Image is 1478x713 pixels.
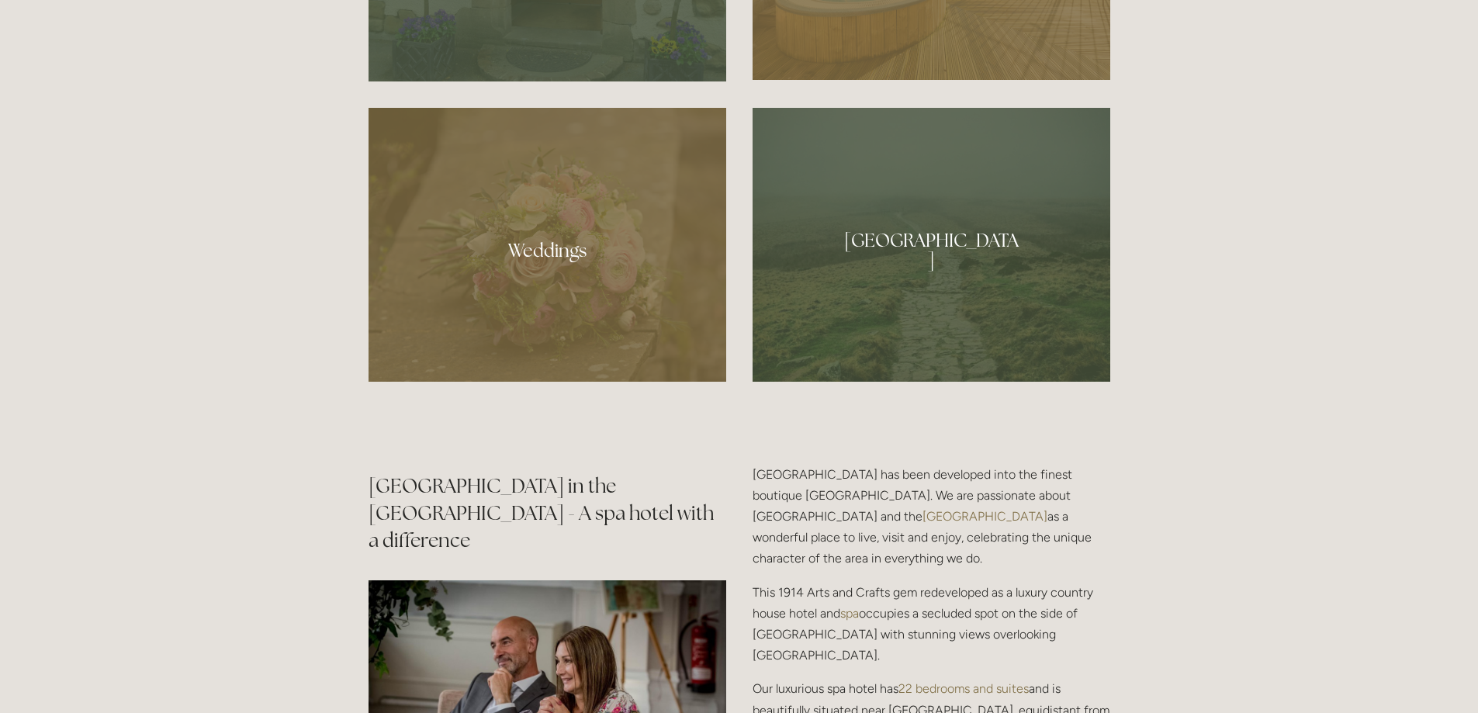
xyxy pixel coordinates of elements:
h2: [GEOGRAPHIC_DATA] in the [GEOGRAPHIC_DATA] - A spa hotel with a difference [369,472,726,554]
p: This 1914 Arts and Crafts gem redeveloped as a luxury country house hotel and occupies a secluded... [753,582,1110,666]
p: [GEOGRAPHIC_DATA] has been developed into the finest boutique [GEOGRAPHIC_DATA]. We are passionat... [753,464,1110,569]
a: 22 bedrooms and suites [898,681,1029,696]
a: spa [840,606,859,621]
a: [GEOGRAPHIC_DATA] [922,509,1047,524]
a: Bouquet of flowers at Losehill Hotel [369,108,726,382]
a: Peak District path, Losehill hotel [753,108,1110,382]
